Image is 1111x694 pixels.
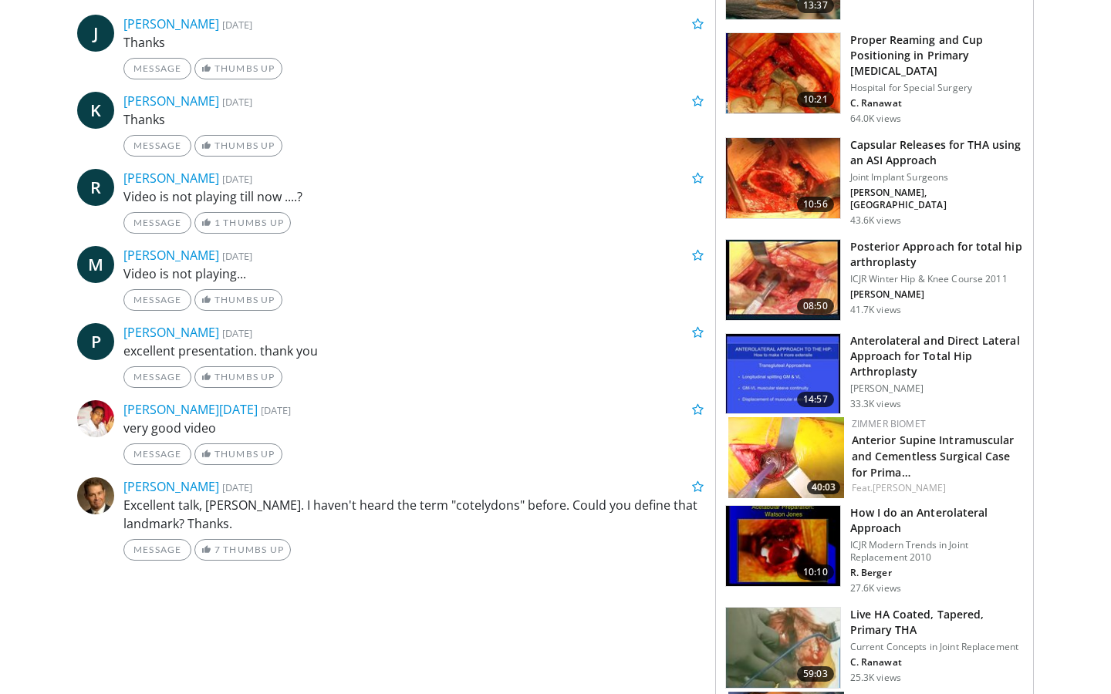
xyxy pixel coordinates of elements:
small: [DATE] [222,480,252,494]
small: [DATE] [222,249,252,263]
a: Message [123,289,191,311]
a: 10:21 Proper Reaming and Cup Positioning in Primary [MEDICAL_DATA] Hospital for Special Surgery C... [725,32,1024,125]
a: [PERSON_NAME] [123,324,219,341]
p: 25.3K views [850,672,901,684]
a: Zimmer Biomet [852,417,926,430]
p: Video is not playing... [123,264,704,283]
a: Thumbs Up [194,443,282,465]
a: Message [123,366,191,388]
p: Hospital for Special Surgery [850,82,1024,94]
a: P [77,323,114,360]
a: [PERSON_NAME] [123,478,219,495]
a: 14:57 Anterolateral and Direct Lateral Approach for Total Hip Arthroplasty [PERSON_NAME] 33.3K views [725,333,1024,415]
div: Feat. [852,481,1021,495]
a: Thumbs Up [194,58,282,79]
h3: How I do an Anterolateral Approach [850,505,1024,536]
a: 59:03 Live HA Coated, Tapered, Primary THA Current Concepts in Joint Replacement C. Ranawat 25.3K... [725,607,1024,689]
a: 7 Thumbs Up [194,539,291,561]
img: 9ceeadf7-7a50-4be6-849f-8c42a554e74d.150x105_q85_crop-smart_upscale.jpg [726,33,840,113]
p: C. Ranawat [850,656,1024,669]
a: [PERSON_NAME] [123,93,219,109]
img: 297905_0000_1.png.150x105_q85_crop-smart_upscale.jpg [726,334,840,414]
h3: Proper Reaming and Cup Positioning in Primary [MEDICAL_DATA] [850,32,1024,79]
span: 10:21 [797,92,834,107]
h3: Posterior Approach for total hip arthroplasty [850,239,1024,270]
a: [PERSON_NAME][DATE] [123,401,258,418]
span: 59:03 [797,666,834,682]
small: [DATE] [222,172,252,186]
p: 64.0K views [850,113,901,125]
img: 2641ddac-00f1-4218-a4d2-aafa25214486.150x105_q85_crop-smart_upscale.jpg [728,417,844,498]
img: 314571_3.png.150x105_q85_crop-smart_upscale.jpg [726,138,840,218]
img: rana_3.png.150x105_q85_crop-smart_upscale.jpg [726,608,840,688]
img: 297847_0001_1.png.150x105_q85_crop-smart_upscale.jpg [726,506,840,586]
p: 43.6K views [850,214,901,227]
a: Message [123,539,191,561]
a: K [77,92,114,129]
p: 27.6K views [850,582,901,595]
a: [PERSON_NAME] [123,170,219,187]
a: 1 Thumbs Up [194,212,291,234]
p: Thanks [123,110,704,129]
img: Avatar [77,400,114,437]
a: Message [123,58,191,79]
p: [PERSON_NAME], [GEOGRAPHIC_DATA] [850,187,1024,211]
p: C. Ranawat [850,97,1024,109]
small: [DATE] [222,95,252,109]
a: Thumbs Up [194,366,282,388]
a: Message [123,135,191,157]
small: [DATE] [222,18,252,32]
a: 10:56 Capsular Releases for THA using an ASI Approach Joint Implant Surgeons [PERSON_NAME], [GEOG... [725,137,1024,227]
span: 40:03 [807,480,840,494]
a: Thumbs Up [194,135,282,157]
p: excellent presentation. thank you [123,342,704,360]
p: R. Berger [850,567,1024,579]
span: 1 [214,217,221,228]
a: [PERSON_NAME] [123,15,219,32]
a: 40:03 [728,417,844,498]
span: 10:56 [797,197,834,212]
a: [PERSON_NAME] [873,481,946,494]
a: 08:50 Posterior Approach for total hip arthroplasty ICJR Winter Hip & Knee Course 2011 [PERSON_NA... [725,239,1024,321]
h3: Anterolateral and Direct Lateral Approach for Total Hip Arthroplasty [850,333,1024,379]
p: [PERSON_NAME] [850,382,1024,395]
span: 14:57 [797,392,834,407]
h3: Capsular Releases for THA using an ASI Approach [850,137,1024,168]
p: very good video [123,419,704,437]
span: 08:50 [797,298,834,314]
p: Thanks [123,33,704,52]
p: Excellent talk, [PERSON_NAME]. I haven't heard the term "cotelydons" before. Could you define tha... [123,496,704,533]
p: ICJR Winter Hip & Knee Course 2011 [850,273,1024,285]
p: 33.3K views [850,398,901,410]
h3: Live HA Coated, Tapered, Primary THA [850,607,1024,638]
a: Message [123,212,191,234]
small: [DATE] [261,403,291,417]
p: [PERSON_NAME] [850,288,1024,301]
a: J [77,15,114,52]
a: Thumbs Up [194,289,282,311]
p: Joint Implant Surgeons [850,171,1024,184]
a: Anterior Supine Intramuscular and Cementless Surgical Case for Prima… [852,433,1015,480]
a: Message [123,443,191,465]
img: Avatar [77,477,114,514]
a: [PERSON_NAME] [123,247,219,264]
a: 10:10 How I do an Anterolateral Approach ICJR Modern Trends in Joint Replacement 2010 R. Berger 2... [725,505,1024,595]
span: 10:10 [797,564,834,580]
span: 7 [214,544,221,555]
p: ICJR Modern Trends in Joint Replacement 2010 [850,539,1024,564]
a: R [77,169,114,206]
p: Current Concepts in Joint Replacement [850,641,1024,653]
img: 297873_0003_1.png.150x105_q85_crop-smart_upscale.jpg [726,240,840,320]
p: 41.7K views [850,304,901,316]
small: [DATE] [222,326,252,340]
a: M [77,246,114,283]
p: Video is not playing till now ....? [123,187,704,206]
